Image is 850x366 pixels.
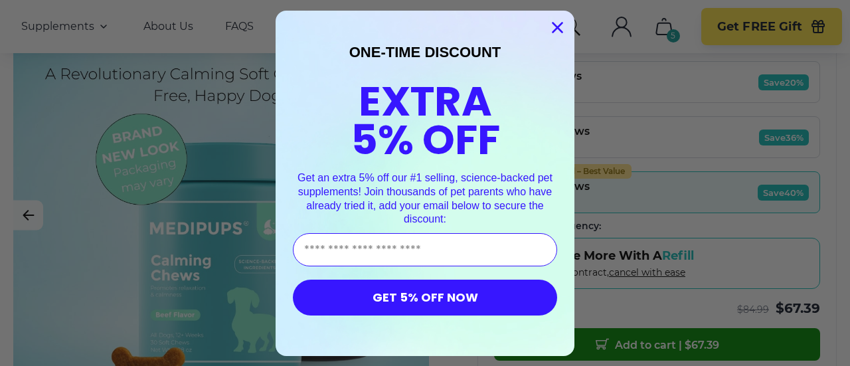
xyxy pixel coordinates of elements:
button: Close dialog [546,16,569,39]
span: Get an extra 5% off our #1 selling, science-backed pet supplements! Join thousands of pet parents... [297,172,552,225]
span: EXTRA [359,72,492,130]
span: ONE-TIME DISCOUNT [349,44,501,60]
button: GET 5% OFF NOW [293,280,557,316]
span: 5% OFF [351,111,500,169]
